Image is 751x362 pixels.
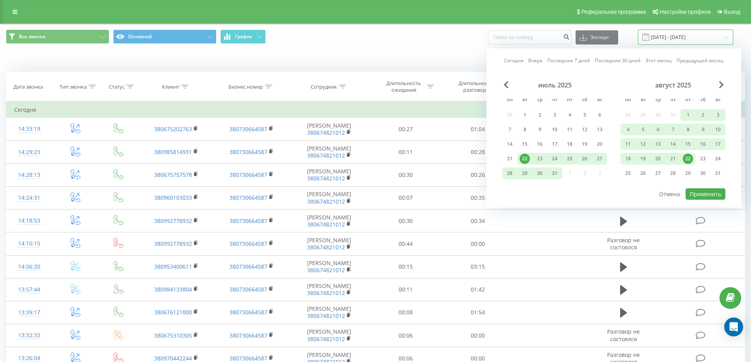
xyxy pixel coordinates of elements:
div: вт 22 июля 2025 г. [517,153,532,165]
button: Отмена [655,188,684,200]
a: 380984133804 [154,286,192,293]
div: 11 [623,139,633,149]
span: Реферальная программа [581,9,646,15]
div: ср 2 июля 2025 г. [532,109,547,121]
div: Клиент [162,84,179,90]
td: [PERSON_NAME] [289,141,370,163]
abbr: вторник [519,95,531,106]
div: чт 24 июля 2025 г. [547,153,562,165]
td: 00:07 [370,186,442,209]
div: пт 4 июля 2025 г. [562,109,577,121]
button: Экспорт [576,30,618,45]
div: пн 25 авг. 2025 г. [621,167,635,179]
div: ср 13 авг. 2025 г. [650,138,665,150]
div: вт 5 авг. 2025 г. [635,124,650,136]
div: чт 3 июля 2025 г. [547,109,562,121]
div: пн 11 авг. 2025 г. [621,138,635,150]
div: вс 27 июля 2025 г. [592,153,607,165]
a: 380674821012 [307,152,345,159]
div: Длительность ожидания [383,80,425,93]
div: сб 19 июля 2025 г. [577,138,592,150]
div: 7 [505,124,515,135]
div: 26 [638,168,648,178]
span: Разговор не состоялся [607,236,640,251]
abbr: пятница [682,95,694,106]
div: вт 19 авг. 2025 г. [635,153,650,165]
td: [PERSON_NAME] [289,278,370,301]
a: Этот месяц [645,57,672,64]
div: 28 [505,168,515,178]
a: 380674821012 [307,243,345,251]
div: Дата звонка [13,84,43,90]
div: 4 [623,124,633,135]
input: Поиск по номеру [488,30,572,45]
div: 5 [638,124,648,135]
div: 16 [535,139,545,149]
abbr: суббота [697,95,709,106]
a: 380992778932 [154,217,192,225]
div: 1 [520,110,530,120]
abbr: вторник [637,95,649,106]
div: пт 29 авг. 2025 г. [680,167,695,179]
div: вт 15 июля 2025 г. [517,138,532,150]
div: сб 23 авг. 2025 г. [695,153,710,165]
abbr: суббота [579,95,591,106]
div: вс 20 июля 2025 г. [592,138,607,150]
div: 31 [550,168,560,178]
div: 10 [550,124,560,135]
div: вт 1 июля 2025 г. [517,109,532,121]
div: вс 31 авг. 2025 г. [710,167,725,179]
div: 13:39:17 [14,305,45,320]
div: 7 [668,124,678,135]
div: ср 30 июля 2025 г. [532,167,547,179]
div: сб 5 июля 2025 г. [577,109,592,121]
div: ср 27 авг. 2025 г. [650,167,665,179]
div: ср 23 июля 2025 г. [532,153,547,165]
abbr: пятница [564,95,576,106]
span: Previous Month [504,81,509,88]
div: вт 12 авг. 2025 г. [635,138,650,150]
abbr: воскресенье [594,95,606,106]
td: 00:27 [370,118,442,141]
div: Статус [109,84,125,90]
div: чт 10 июля 2025 г. [547,124,562,136]
div: пн 4 авг. 2025 г. [621,124,635,136]
td: 00:08 [370,301,442,324]
td: [PERSON_NAME] [289,255,370,278]
div: сб 9 авг. 2025 г. [695,124,710,136]
div: 3 [550,110,560,120]
a: 380674821012 [307,221,345,228]
div: пт 8 авг. 2025 г. [680,124,695,136]
abbr: четверг [549,95,561,106]
td: 00:11 [370,141,442,163]
a: Предыдущий месяц [676,57,723,64]
a: 380730664587 [229,148,267,156]
div: сб 12 июля 2025 г. [577,124,592,136]
div: 14 [668,139,678,149]
div: пт 11 июля 2025 г. [562,124,577,136]
a: 380730664587 [229,332,267,339]
td: 00:00 [442,232,514,255]
div: сб 26 июля 2025 г. [577,153,592,165]
a: 380674821012 [307,289,345,297]
div: вс 13 июля 2025 г. [592,124,607,136]
div: 22 [683,154,693,164]
div: 14:10:15 [14,236,45,251]
div: пт 22 авг. 2025 г. [680,153,695,165]
div: 13:32:33 [14,328,45,343]
div: 19 [638,154,648,164]
a: Сегодня [504,57,524,64]
abbr: понедельник [622,95,634,106]
div: сб 16 авг. 2025 г. [695,138,710,150]
div: пн 21 июля 2025 г. [502,153,517,165]
div: 23 [535,154,545,164]
div: чт 28 авг. 2025 г. [665,167,680,179]
td: [PERSON_NAME] [289,163,370,186]
a: 380960103033 [154,194,192,201]
td: 00:11 [370,278,442,301]
div: Бизнес номер [229,84,263,90]
div: пн 14 июля 2025 г. [502,138,517,150]
div: 14:24:31 [14,190,45,206]
div: ср 9 июля 2025 г. [532,124,547,136]
button: График [220,30,266,44]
